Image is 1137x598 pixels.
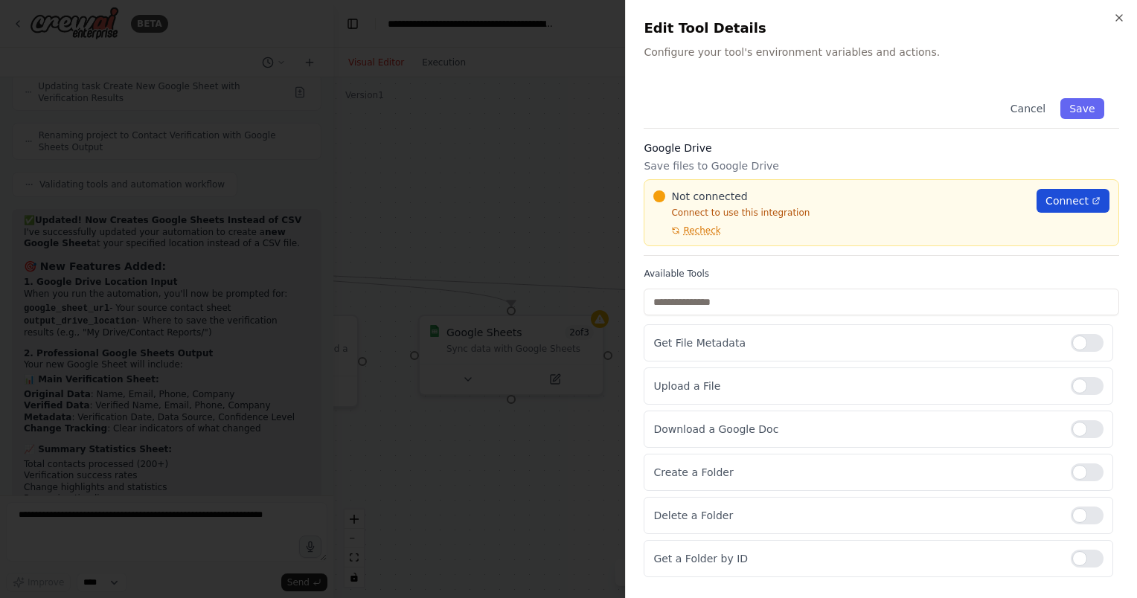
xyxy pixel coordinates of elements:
p: Create a Folder [653,465,1059,480]
a: Connect [1037,189,1109,213]
p: Get File Metadata [653,335,1059,350]
p: Configure your tool's environment variables and actions. [644,45,1119,60]
h3: Google Drive [644,141,1119,155]
p: Upload a File [653,379,1059,393]
span: Connect [1045,193,1089,208]
p: Delete a Folder [653,508,1059,523]
button: Save [1061,98,1104,119]
p: Get a Folder by ID [653,551,1059,566]
span: Recheck [683,225,720,237]
p: Download a Google Doc [653,422,1059,437]
button: Recheck [653,225,720,237]
button: Cancel [1002,98,1054,119]
span: Not connected [671,189,747,204]
p: Connect to use this integration [653,207,1028,219]
h2: Edit Tool Details [644,18,1119,39]
p: Save files to Google Drive [644,158,1119,173]
label: Available Tools [644,268,1119,280]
